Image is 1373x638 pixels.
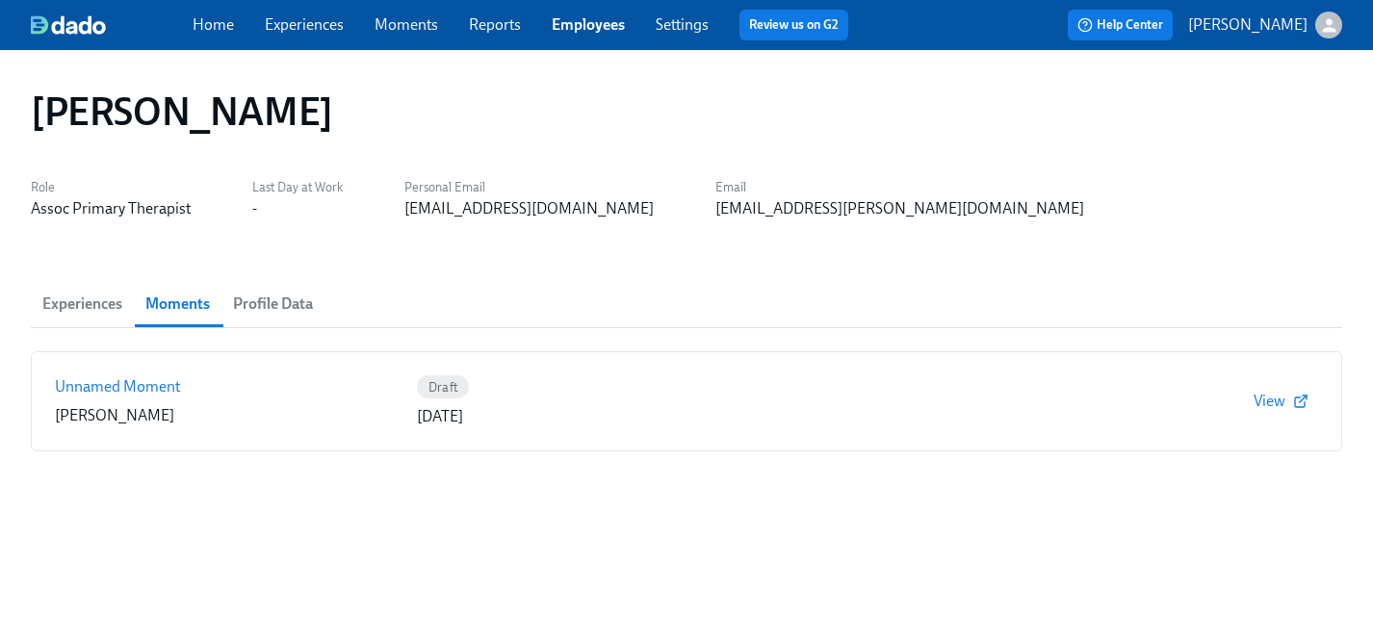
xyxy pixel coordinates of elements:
[145,291,210,318] span: Moments
[1188,12,1342,38] button: [PERSON_NAME]
[31,15,193,35] a: dado
[55,405,174,426] p: [PERSON_NAME]
[31,351,1342,451] a: Unnamed Moment[PERSON_NAME]Draft[DATE]View
[715,177,1084,198] label: Email
[739,10,848,40] button: Review us on G2
[417,380,469,395] span: Draft
[31,198,191,219] div: Assoc Primary Therapist
[552,15,625,34] a: Employees
[1240,382,1318,421] button: View
[1068,10,1173,40] button: Help Center
[233,291,313,318] span: Profile Data
[656,15,709,34] a: Settings
[715,198,1084,219] div: [EMAIL_ADDRESS][PERSON_NAME][DOMAIN_NAME]
[55,376,180,397] p: Unnamed Moment
[404,198,654,219] div: [EMAIL_ADDRESS][DOMAIN_NAME]
[265,15,344,34] a: Experiences
[749,15,839,35] a: Review us on G2
[31,177,191,198] label: Role
[252,177,343,198] label: Last Day at Work
[42,291,122,318] span: Experiences
[31,15,106,35] img: dado
[1254,392,1305,411] span: View
[252,198,257,219] div: -
[31,89,333,135] h1: [PERSON_NAME]
[193,15,234,34] a: Home
[404,177,654,198] label: Personal Email
[1188,14,1308,36] p: [PERSON_NAME]
[417,406,463,427] p: [DATE]
[375,15,438,34] a: Moments
[469,15,521,34] a: Reports
[1077,15,1163,35] span: Help Center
